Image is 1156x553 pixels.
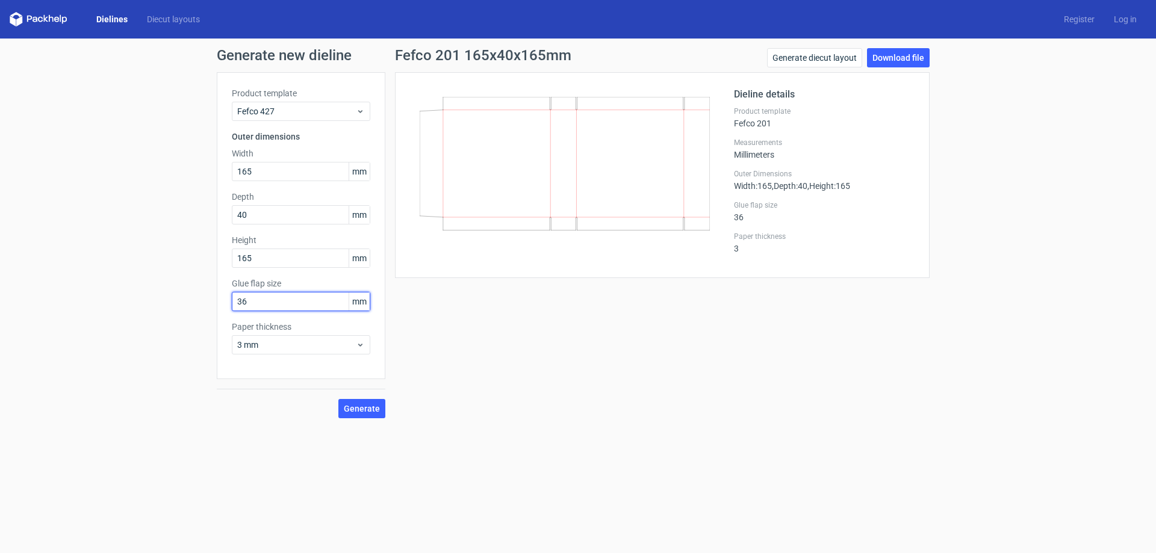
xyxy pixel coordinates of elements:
[1054,13,1104,25] a: Register
[734,181,772,191] span: Width : 165
[237,105,356,117] span: Fefco 427
[734,200,915,222] div: 36
[734,200,915,210] label: Glue flap size
[237,339,356,351] span: 3 mm
[349,249,370,267] span: mm
[734,169,915,179] label: Outer Dimensions
[232,131,370,143] h3: Outer dimensions
[734,107,915,128] div: Fefco 201
[734,232,915,253] div: 3
[867,48,930,67] a: Download file
[349,206,370,224] span: mm
[734,232,915,241] label: Paper thickness
[767,48,862,67] a: Generate diecut layout
[137,13,210,25] a: Diecut layouts
[344,404,380,413] span: Generate
[1104,13,1146,25] a: Log in
[349,292,370,310] span: mm
[232,234,370,246] label: Height
[232,87,370,99] label: Product template
[734,107,915,116] label: Product template
[349,162,370,181] span: mm
[338,399,385,418] button: Generate
[807,181,850,191] span: , Height : 165
[232,321,370,333] label: Paper thickness
[734,87,915,102] h2: Dieline details
[232,147,370,159] label: Width
[734,138,915,159] div: Millimeters
[232,191,370,203] label: Depth
[87,13,137,25] a: Dielines
[772,181,807,191] span: , Depth : 40
[217,48,939,63] h1: Generate new dieline
[395,48,571,63] h1: Fefco 201 165x40x165mm
[734,138,915,147] label: Measurements
[232,277,370,289] label: Glue flap size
